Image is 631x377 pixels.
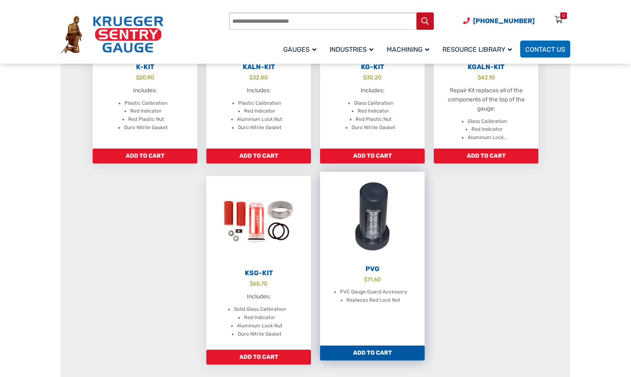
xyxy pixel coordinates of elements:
[206,176,311,267] img: KSG-Kit
[382,39,437,59] a: Machining
[93,149,197,163] a: Add to cart: “K-Kit”
[363,74,366,81] span: $
[249,74,268,81] bdi: 32.80
[478,74,495,81] bdi: 42.10
[234,305,286,314] li: Solid Glass Calibration
[478,74,481,81] span: $
[250,280,268,287] bdi: 65.70
[442,86,530,113] p: Repair Kit replaces all of the components of the top of the gauge:
[340,288,407,296] li: PVC Gauge Guard Accessory
[351,124,395,132] li: Duro Nitrile Gasket
[330,46,373,53] span: Industries
[525,46,565,53] span: Contact Us
[562,12,565,19] div: 0
[320,63,425,71] h2: KG-Kit
[93,63,197,71] h2: K-Kit
[250,280,253,287] span: $
[215,86,303,95] p: Includes:
[244,314,275,322] li: Red Indicator
[206,350,311,365] a: Add to cart: “KSG-Kit”
[325,39,382,59] a: Industries
[320,172,425,263] img: PVG
[124,124,168,132] li: Duro Nitrile Gasket
[283,46,316,53] span: Gauges
[387,46,429,53] span: Machining
[442,46,512,53] span: Resource Library
[364,276,367,283] span: $
[61,16,163,54] img: Krueger Sentry Gauge
[520,41,570,58] a: Contact Us
[249,74,253,81] span: $
[468,118,507,126] li: Glass Calibration
[238,99,281,108] li: Plastic Calibration
[320,149,425,163] a: Add to cart: “KG-Kit”
[238,124,282,132] li: Duro Nitrile Gasket
[130,107,162,115] li: Red Indicator
[320,346,425,360] a: Add to cart: “PVG”
[237,115,282,124] li: Aluminum Lock Nut
[136,74,139,81] span: $
[206,269,311,277] h2: KSG-Kit
[356,115,392,124] li: Red Plastic Nut
[136,74,154,81] bdi: 20.90
[206,149,311,163] a: Add to cart: “KALN-Kit”
[215,292,303,301] p: Includes:
[101,86,189,95] p: Includes:
[364,276,381,283] bdi: 71.60
[471,125,503,134] li: Red Indicator
[437,39,520,59] a: Resource Library
[347,296,400,305] li: Replaces Red Lock Nut
[328,86,416,95] p: Includes:
[237,322,282,330] li: Aluminum Lock Nut
[463,16,535,26] a: Phone Number (920) 434-8860
[354,99,393,108] li: Glass Calibration
[128,115,164,124] li: Red Plastic Nut
[473,17,535,25] span: [PHONE_NUMBER]
[434,149,538,163] a: Add to cart: “KGALN-Kit”
[320,172,425,346] a: PVG $71.60 PVC Gauge Guard Accessory Replaces Red Lock Nut
[244,107,275,115] li: Red Indicator
[363,74,382,81] bdi: 30.20
[320,265,425,273] h2: PVG
[358,107,389,115] li: Red Indicator
[278,39,325,59] a: Gauges
[206,63,311,71] h2: KALN-Kit
[434,63,538,71] h2: KGALN-Kit
[124,99,167,108] li: Plastic Calibration
[238,330,282,339] li: Duro Nitrile Gasket
[206,176,311,350] a: KSG-Kit $65.70 Includes: Solid Glass Calibration Red Indicator Aluminum Lock Nut Duro Nitrile Gasket
[468,134,507,142] li: Aluminum Lock…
